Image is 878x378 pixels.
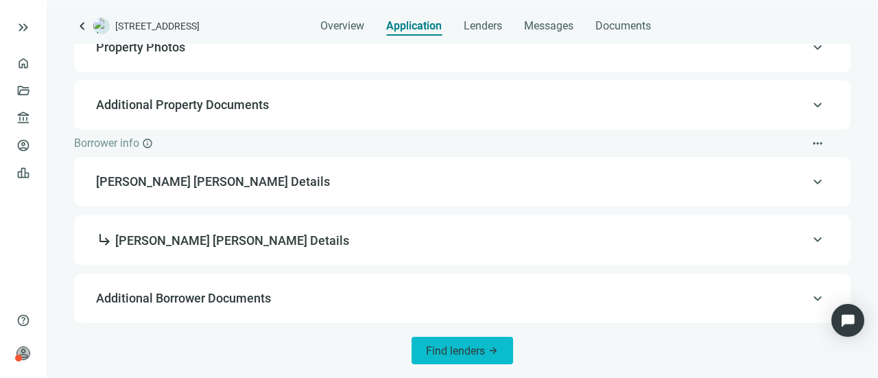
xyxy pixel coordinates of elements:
[412,337,513,364] button: Find lendersarrow_forward
[320,19,364,33] span: Overview
[96,233,349,248] span: [PERSON_NAME] [PERSON_NAME] Details
[142,138,153,149] span: info
[426,344,485,357] span: Find lenders
[96,174,826,190] span: [PERSON_NAME] [PERSON_NAME] Details
[96,40,185,54] span: Property Photos
[74,18,91,34] a: keyboard_arrow_left
[96,97,269,112] span: Additional Property Documents
[93,18,110,34] img: deal-logo
[115,19,200,33] span: [STREET_ADDRESS]
[807,132,829,154] button: more_horiz
[464,19,502,33] span: Lenders
[16,111,26,125] span: account_balance
[831,304,864,337] div: Open Intercom Messenger
[74,137,139,150] span: Borrower info
[488,345,499,356] span: arrow_forward
[16,346,30,360] span: person
[524,19,573,32] span: Messages
[16,314,30,327] span: help
[386,19,442,33] span: Application
[15,19,32,36] button: keyboard_double_arrow_right
[96,291,271,305] span: Additional Borrower Documents
[595,19,651,33] span: Documents
[811,137,824,150] span: more_horiz
[96,231,112,248] span: subdirectory_arrow_right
